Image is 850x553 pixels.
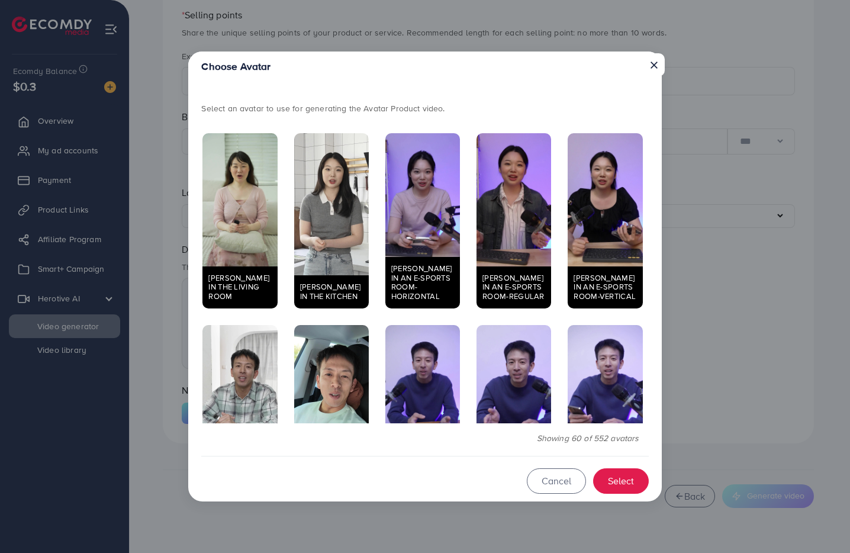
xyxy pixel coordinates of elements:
button: Cancel [527,468,586,494]
button: Close [643,53,665,76]
h5: Choose Avatar [201,59,271,74]
div: [PERSON_NAME] in an e-sports room-Horizontal [385,257,460,308]
div: [PERSON_NAME] in an e-sports room-vertical [568,266,642,308]
div: [PERSON_NAME] in an e-sports room-Regular [476,266,551,308]
div: [PERSON_NAME] in the kitchen [294,275,369,308]
div: [PERSON_NAME] in the living room [202,266,277,308]
p: Select an avatar to use for generating the Avatar Product video. [201,101,648,115]
button: Select [593,468,649,494]
iframe: Chat [800,500,841,544]
div: Showing 60 of 552 avatars [211,432,639,444]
